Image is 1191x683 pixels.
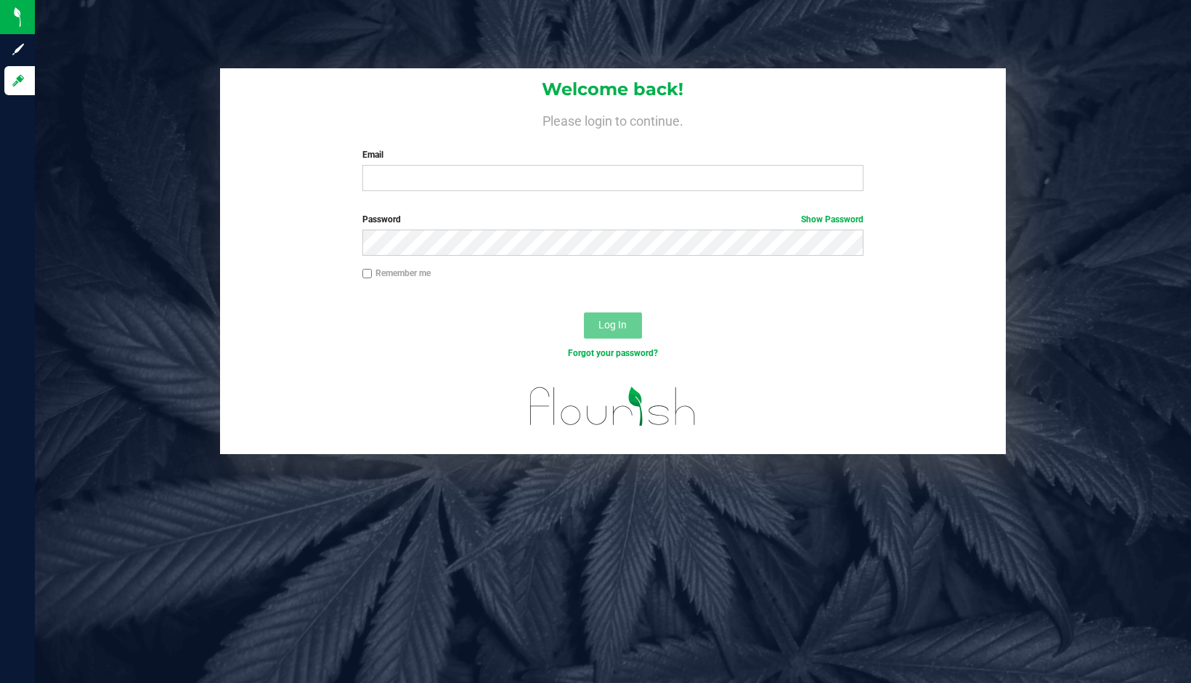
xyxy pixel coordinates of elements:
inline-svg: Sign up [11,42,25,57]
h4: Please login to continue. [220,110,1005,128]
inline-svg: Log in [11,73,25,88]
img: flourish_logo.svg [515,375,711,438]
label: Remember me [362,267,431,280]
a: Show Password [801,214,863,225]
input: Remember me [362,269,373,279]
a: Forgot your password? [568,348,658,358]
span: Log In [598,319,627,331]
h1: Welcome back! [220,80,1005,99]
span: Password [362,214,401,225]
label: Email [362,148,864,161]
button: Log In [584,312,642,339]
